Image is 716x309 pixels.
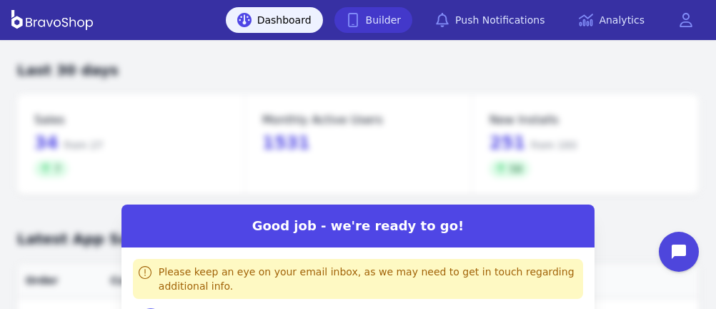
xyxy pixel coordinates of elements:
a: Push Notifications [424,7,556,33]
div: Please keep an eye on your email inbox, as we may need to get in touch regarding additional info. [159,265,577,293]
a: Builder [334,7,413,33]
h2: Good job - we're ready to go! [121,216,595,236]
img: BravoShop [11,10,93,30]
a: Dashboard [226,7,323,33]
a: Analytics [567,7,656,33]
